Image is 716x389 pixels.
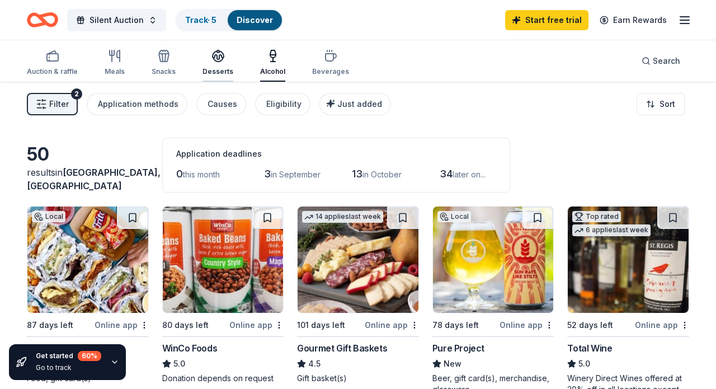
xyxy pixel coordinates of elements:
[255,93,310,115] button: Eligibility
[27,93,78,115] button: Filter2
[95,318,149,332] div: Online app
[437,211,471,222] div: Local
[653,54,680,68] span: Search
[352,168,362,180] span: 13
[183,170,220,179] span: this month
[432,318,479,332] div: 78 days left
[572,211,621,222] div: Top rated
[163,207,284,313] img: Image for WinCo Foods
[98,97,178,111] div: Application methods
[105,67,125,76] div: Meals
[196,93,246,115] button: Causes
[312,67,349,76] div: Beverages
[78,351,101,361] div: 60 %
[27,143,149,166] div: 50
[175,9,283,31] button: Track· 5Discover
[635,318,689,332] div: Online app
[264,168,271,180] span: 3
[308,357,321,371] span: 4.5
[27,45,78,82] button: Auction & raffle
[36,363,101,372] div: Go to track
[302,211,383,223] div: 14 applies last week
[152,67,176,76] div: Snacks
[162,318,209,332] div: 80 days left
[208,97,237,111] div: Causes
[567,318,613,332] div: 52 days left
[260,45,285,82] button: Alcohol
[105,45,125,82] button: Meals
[432,341,484,355] div: Pure Project
[505,10,588,30] a: Start free trial
[633,50,689,72] button: Search
[297,206,419,384] a: Image for Gourmet Gift Baskets14 applieslast week101 days leftOnline appGourmet Gift Baskets4.5Gi...
[27,318,73,332] div: 87 days left
[365,318,419,332] div: Online app
[32,211,65,222] div: Local
[312,45,349,82] button: Beverages
[185,15,216,25] a: Track· 5
[297,373,419,384] div: Gift basket(s)
[27,167,161,191] span: [GEOGRAPHIC_DATA], [GEOGRAPHIC_DATA]
[49,97,69,111] span: Filter
[440,168,453,180] span: 34
[27,206,149,384] a: Image for HomeStateLocal87 days leftOnline appHomeStateNewFood, gift card(s)
[271,170,321,179] span: in September
[27,67,78,76] div: Auction & raffle
[337,99,382,109] span: Just added
[202,45,233,82] button: Desserts
[297,318,345,332] div: 101 days left
[660,97,675,111] span: Sort
[637,93,685,115] button: Sort
[593,10,673,30] a: Earn Rewards
[87,93,187,115] button: Application methods
[298,207,418,313] img: Image for Gourmet Gift Baskets
[27,207,148,313] img: Image for HomeState
[229,318,284,332] div: Online app
[71,88,82,100] div: 2
[162,206,284,384] a: Image for WinCo Foods80 days leftOnline appWinCo Foods5.0Donation depends on request
[162,373,284,384] div: Donation depends on request
[500,318,554,332] div: Online app
[202,67,233,76] div: Desserts
[433,207,554,313] img: Image for Pure Project
[176,147,496,161] div: Application deadlines
[319,93,391,115] button: Just added
[36,351,101,361] div: Get started
[572,224,651,236] div: 6 applies last week
[27,167,161,191] span: in
[578,357,590,371] span: 5.0
[27,7,58,33] a: Home
[453,170,486,179] span: later on...
[89,13,144,27] span: Silent Auction
[567,341,612,355] div: Total Wine
[67,9,166,31] button: Silent Auction
[297,341,387,355] div: Gourmet Gift Baskets
[176,168,183,180] span: 0
[362,170,402,179] span: in October
[444,357,461,371] span: New
[27,166,149,193] div: results
[266,97,302,111] div: Eligibility
[260,67,285,76] div: Alcohol
[237,15,273,25] a: Discover
[152,45,176,82] button: Snacks
[568,207,689,313] img: Image for Total Wine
